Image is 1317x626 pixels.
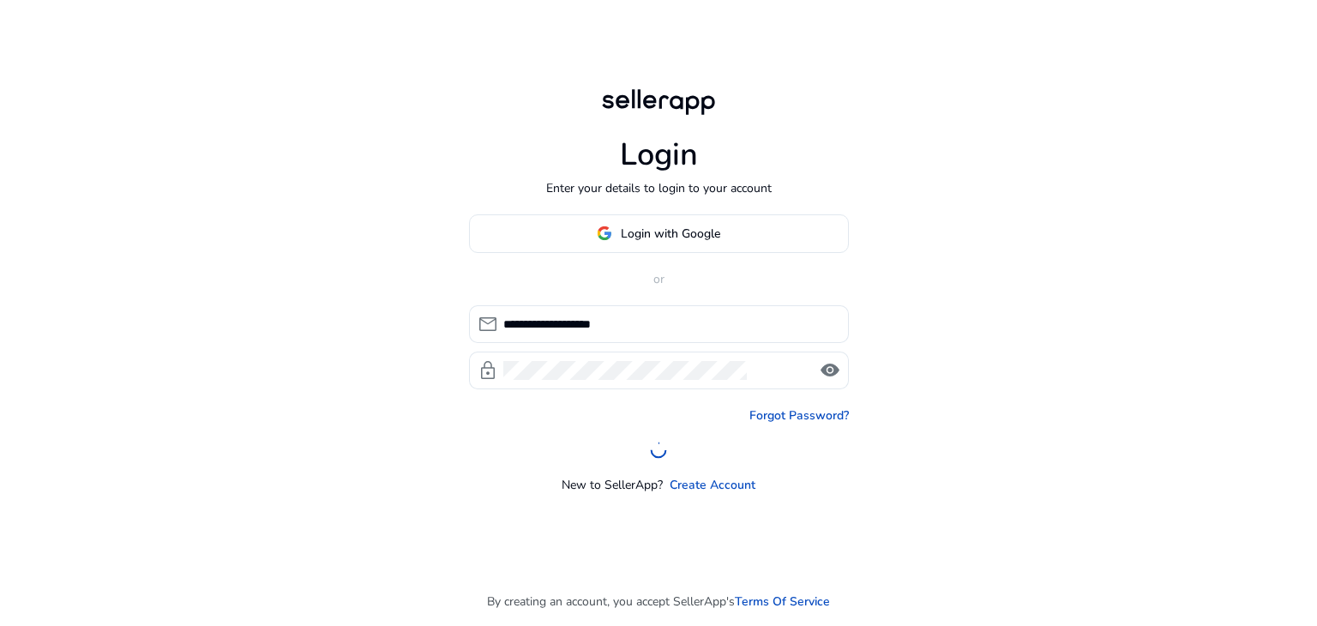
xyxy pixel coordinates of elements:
[620,136,698,173] h1: Login
[820,360,840,381] span: visibility
[469,270,849,288] p: or
[621,225,720,243] span: Login with Google
[749,406,849,424] a: Forgot Password?
[478,360,498,381] span: lock
[478,314,498,334] span: mail
[670,476,755,494] a: Create Account
[546,179,772,197] p: Enter your details to login to your account
[562,476,663,494] p: New to SellerApp?
[469,214,849,253] button: Login with Google
[597,226,612,241] img: google-logo.svg
[735,593,830,611] a: Terms Of Service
